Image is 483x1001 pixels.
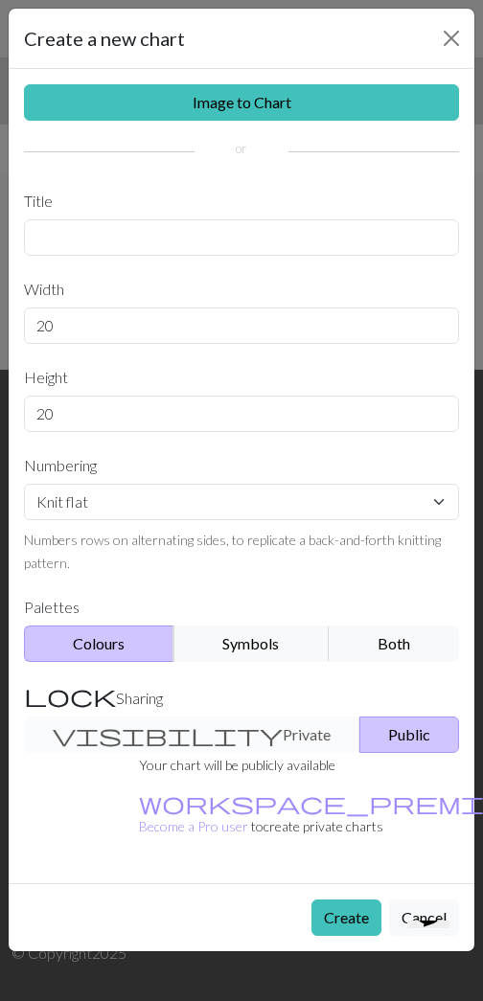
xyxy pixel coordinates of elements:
[12,677,471,717] label: Sharing
[24,532,441,571] small: Numbers rows on alternating sides, to replicate a back-and-forth knitting pattern.
[12,447,471,484] label: Numbering
[12,589,471,626] label: Palettes
[24,84,459,121] a: Image to Chart
[24,626,174,662] button: Colours
[12,271,471,307] label: Width
[359,717,459,753] button: Public
[311,899,381,936] button: Create
[400,921,464,982] iframe: chat widget
[173,626,329,662] button: Symbols
[436,23,467,54] button: Close
[139,757,335,773] small: Your chart will be publicly available
[329,626,459,662] button: Both
[12,183,471,219] label: Title
[12,359,471,396] label: Height
[24,24,185,53] h5: Create a new chart
[389,899,459,936] button: Cancel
